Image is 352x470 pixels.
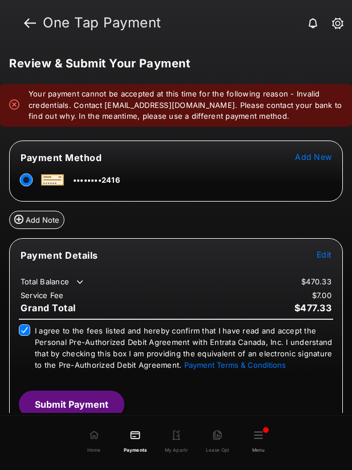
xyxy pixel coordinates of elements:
strong: One Tap Payment [43,16,334,30]
span: Payments [124,441,147,453]
h5: Review & Submit Your Payment [9,57,343,70]
a: Home [74,420,115,463]
span: Grand Total [21,302,76,314]
span: Menu [252,441,265,453]
span: $477.33 [294,302,332,314]
td: $7.00 [311,290,332,300]
span: I agree to the fees listed and hereby confirm that I have read and accept the Personal Pre-Author... [35,326,332,369]
a: Payments [115,420,156,463]
span: Payment Details [21,250,98,261]
span: Lease Options [206,441,229,453]
span: Home [87,441,101,453]
span: My Apartment [165,441,188,453]
span: Edit [317,250,331,259]
td: Service Fee [20,290,64,300]
span: ••••••••2416 [73,175,120,184]
a: My Apartment [156,420,197,463]
td: Total Balance [20,276,86,288]
span: Payment Method [21,152,102,163]
button: Add Note [9,211,64,229]
a: Lease Options [197,420,238,463]
button: Edit [317,250,331,260]
td: $470.33 [301,276,332,287]
button: Menu [238,420,279,463]
button: Submit Payment [19,391,124,418]
em: Your payment cannot be accepted at this time for the following reason - Invalid credentials. Cont... [29,89,343,122]
button: I agree to the fees listed and hereby confirm that I have read and accept the Personal Pre-Author... [184,360,286,369]
button: Add New [295,152,331,162]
